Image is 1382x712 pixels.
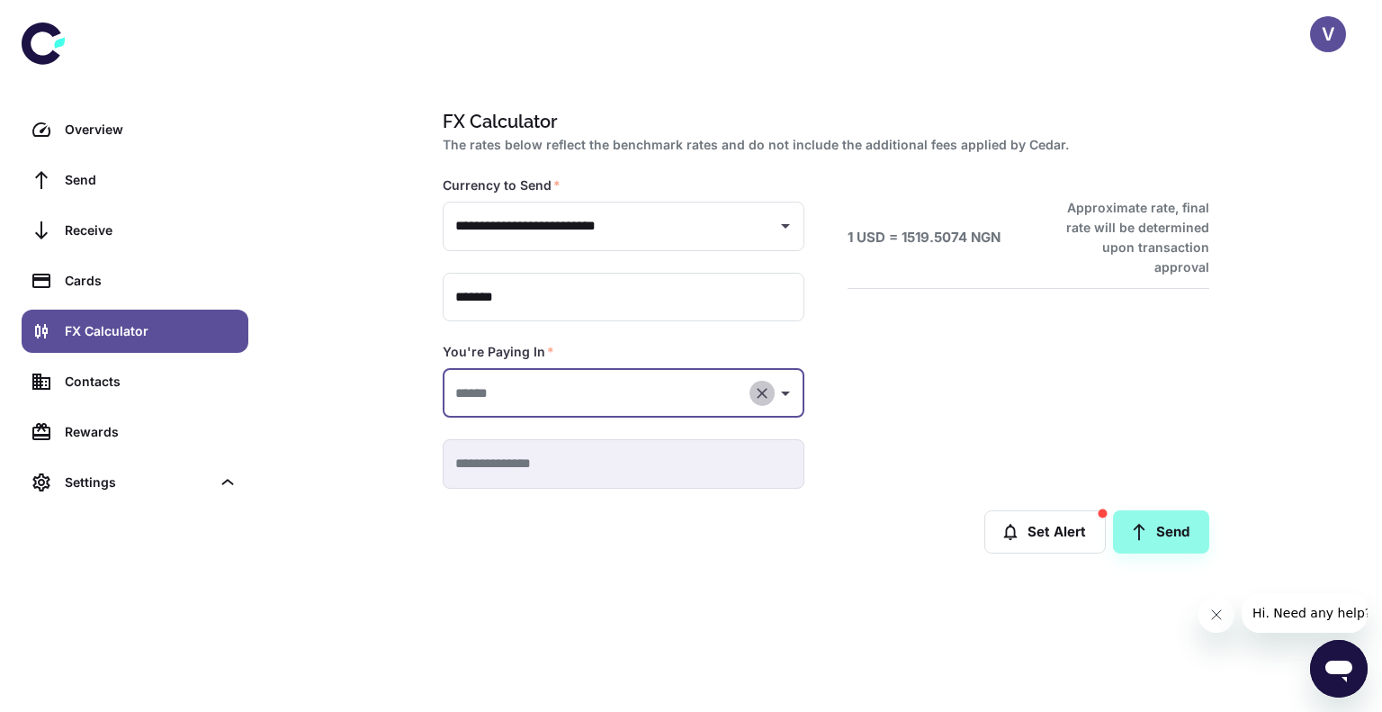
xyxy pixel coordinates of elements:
div: Overview [65,120,238,140]
div: Settings [22,461,248,504]
span: Hi. Need any help? [11,13,130,27]
label: Currency to Send [443,176,561,194]
button: Open [773,381,798,406]
button: V [1310,16,1346,52]
a: Cards [22,259,248,302]
a: Rewards [22,410,248,454]
h6: Approximate rate, final rate will be determined upon transaction approval [1046,198,1209,277]
iframe: Button to launch messaging window [1310,640,1368,698]
label: You're Paying In [443,343,554,361]
div: Rewards [65,422,238,442]
div: Receive [65,221,238,240]
button: Set Alert [984,510,1106,554]
div: FX Calculator [65,321,238,341]
div: Send [65,170,238,190]
a: Overview [22,108,248,151]
a: FX Calculator [22,310,248,353]
div: Contacts [65,372,238,392]
button: Clear [749,381,775,406]
a: Receive [22,209,248,252]
button: Open [773,213,798,239]
h1: FX Calculator [443,108,1202,135]
h6: 1 USD = 1519.5074 NGN [848,228,1001,248]
iframe: Message from company [1242,593,1368,633]
div: Settings [65,473,211,492]
a: Contacts [22,360,248,403]
div: Cards [65,271,238,291]
iframe: Close message [1198,597,1234,633]
a: Send [1113,510,1209,554]
a: Send [22,158,248,202]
